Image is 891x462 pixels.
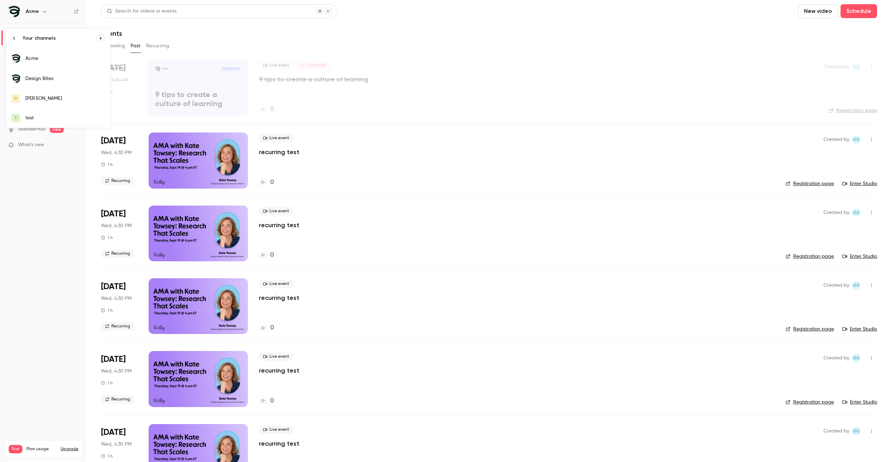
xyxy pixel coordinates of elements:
img: Design Bites [12,74,20,83]
div: Design Bites [25,75,105,82]
div: test [25,114,105,121]
img: Acme [12,54,20,63]
div: Acme [25,55,105,62]
span: t [14,115,17,121]
span: O [14,95,17,102]
div: Your channels [23,35,96,42]
div: [PERSON_NAME] [25,95,105,102]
